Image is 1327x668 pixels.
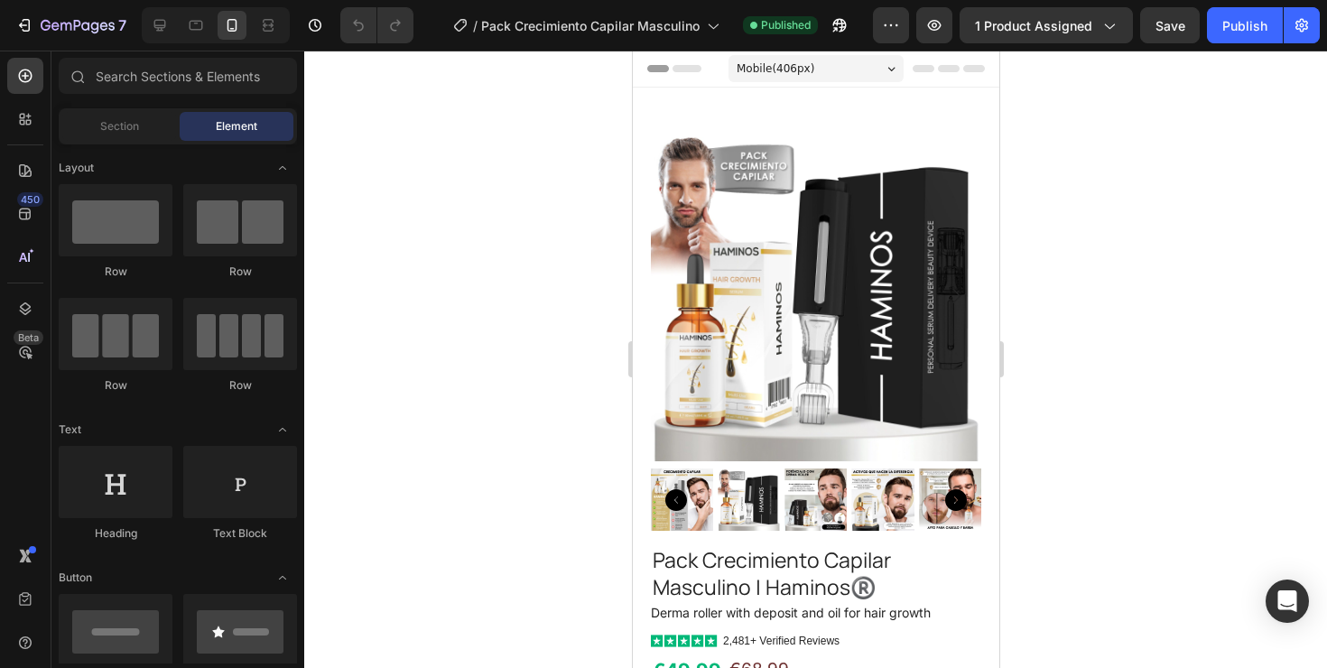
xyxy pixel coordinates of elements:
[18,606,90,634] div: €49,99
[1155,18,1185,33] span: Save
[216,118,257,135] span: Element
[268,415,297,444] span: Toggle open
[1222,16,1267,35] div: Publish
[100,118,139,135] span: Section
[960,7,1133,43] button: 1 product assigned
[59,160,94,176] span: Layout
[268,563,297,592] span: Toggle open
[59,570,92,586] span: Button
[1207,7,1283,43] button: Publish
[7,7,135,43] button: 7
[59,377,172,394] div: Row
[633,51,999,668] iframe: Design area
[1140,7,1200,43] button: Save
[481,16,700,35] span: Pack Crecimiento Capilar Masculino
[183,264,297,280] div: Row
[59,422,81,438] span: Text
[761,17,811,33] span: Published
[1266,580,1309,623] div: Open Intercom Messenger
[14,330,43,345] div: Beta
[59,264,172,280] div: Row
[59,525,172,542] div: Heading
[118,14,126,36] p: 7
[473,16,478,35] span: /
[183,377,297,394] div: Row
[268,153,297,182] span: Toggle open
[183,525,297,542] div: Text Block
[975,16,1092,35] span: 1 product assigned
[95,607,158,633] div: €68,99
[17,192,43,207] div: 450
[340,7,413,43] div: Undo/Redo
[59,58,297,94] input: Search Sections & Elements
